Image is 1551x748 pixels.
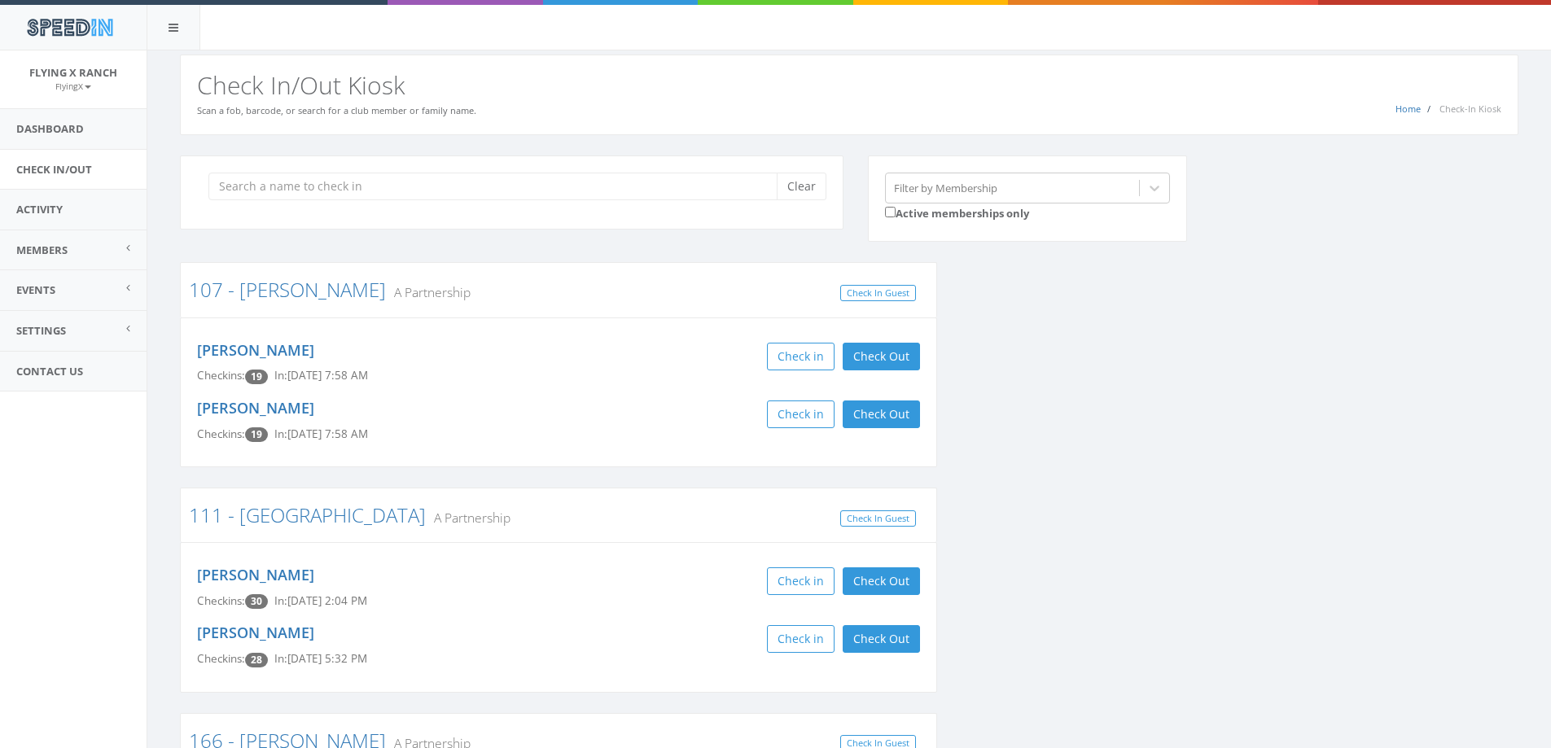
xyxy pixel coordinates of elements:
[245,427,268,442] span: Checkin count
[197,72,1501,98] h2: Check In/Out Kiosk
[767,567,835,595] button: Check in
[885,203,1029,221] label: Active memberships only
[29,65,117,80] span: Flying X Ranch
[274,426,368,441] span: In: [DATE] 7:58 AM
[16,243,68,257] span: Members
[55,78,91,93] a: FlyingX
[777,173,826,200] button: Clear
[1395,103,1421,115] a: Home
[885,207,896,217] input: Active memberships only
[1439,103,1501,115] span: Check-In Kiosk
[843,343,920,370] button: Check Out
[767,625,835,653] button: Check in
[16,282,55,297] span: Events
[16,323,66,338] span: Settings
[840,510,916,527] a: Check In Guest
[245,653,268,667] span: Checkin count
[189,276,386,303] a: 107 - [PERSON_NAME]
[208,173,789,200] input: Search a name to check in
[245,594,268,609] span: Checkin count
[197,651,245,666] span: Checkins:
[767,343,835,370] button: Check in
[843,625,920,653] button: Check Out
[197,623,314,642] a: [PERSON_NAME]
[19,12,120,42] img: speedin_logo.png
[386,283,471,301] small: A Partnership
[843,567,920,595] button: Check Out
[274,593,367,608] span: In: [DATE] 2:04 PM
[840,285,916,302] a: Check In Guest
[274,368,368,383] span: In: [DATE] 7:58 AM
[197,368,245,383] span: Checkins:
[16,364,83,378] span: Contact Us
[197,565,314,584] a: [PERSON_NAME]
[197,104,476,116] small: Scan a fob, barcode, or search for a club member or family name.
[894,180,997,195] div: Filter by Membership
[245,370,268,384] span: Checkin count
[843,400,920,428] button: Check Out
[197,398,314,418] a: [PERSON_NAME]
[197,593,245,608] span: Checkins:
[197,426,245,441] span: Checkins:
[197,340,314,360] a: [PERSON_NAME]
[426,509,510,527] small: A Partnership
[189,501,426,528] a: 111 - [GEOGRAPHIC_DATA]
[274,651,367,666] span: In: [DATE] 5:32 PM
[767,400,835,428] button: Check in
[55,81,91,92] small: FlyingX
